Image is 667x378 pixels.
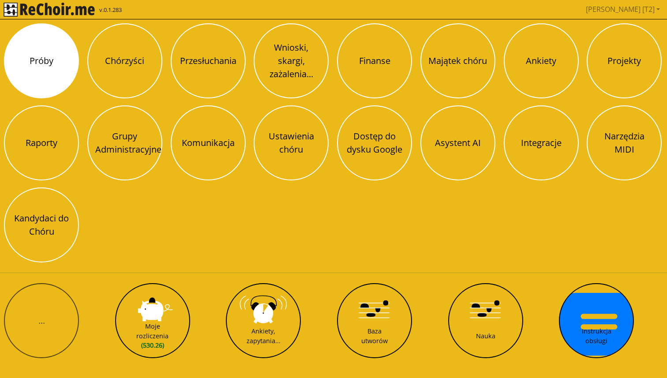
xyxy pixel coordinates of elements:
[337,105,412,180] button: Dostęp do dysku Google
[582,0,663,18] a: [PERSON_NAME] [T2]
[247,326,281,345] div: Ankiety, zapytania...
[504,105,579,180] button: Integracje
[361,326,388,345] div: Baza utworów
[136,341,169,350] span: (530.26)
[99,6,122,15] span: v.0.1.283
[582,326,611,345] div: Instrukcja obsługi
[87,105,162,180] button: Grupy Administracyjne
[171,105,246,180] button: Komunikacja
[254,23,329,98] button: Wnioski, skargi, zażalenia...
[587,105,662,180] button: Narzędzia MIDI
[4,187,79,262] button: Kandydaci do Chóru
[587,23,662,98] button: Projekty
[337,23,412,98] button: Finanse
[559,283,634,358] button: Instrukcja obsługi
[4,3,95,17] img: rekłajer mi
[115,283,190,358] button: Moje rozliczenia(530.26)
[504,23,579,98] button: Ankiety
[4,105,79,180] button: Raporty
[87,23,162,98] button: Chórzyści
[254,105,329,180] button: Ustawienia chóru
[226,283,301,358] button: Ankiety, zapytania...
[136,322,169,350] div: Moje rozliczenia
[420,105,495,180] button: Asystent AI
[4,23,79,98] button: Próby
[171,23,246,98] button: Przesłuchania
[448,283,523,358] button: Nauka
[476,331,495,341] div: Nauka
[337,283,412,358] button: Baza utworów
[420,23,495,98] button: Majątek chóru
